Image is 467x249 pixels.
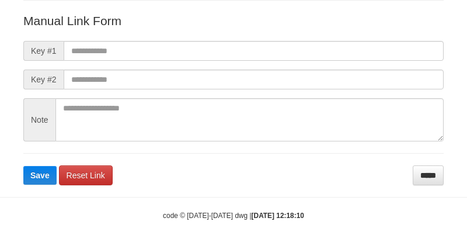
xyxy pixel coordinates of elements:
[23,98,55,141] span: Note
[59,165,113,185] a: Reset Link
[23,70,64,89] span: Key #2
[23,41,64,61] span: Key #1
[30,171,50,180] span: Save
[67,171,105,180] span: Reset Link
[163,212,304,220] small: code © [DATE]-[DATE] dwg |
[23,166,57,185] button: Save
[252,212,304,220] strong: [DATE] 12:18:10
[23,12,444,29] p: Manual Link Form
